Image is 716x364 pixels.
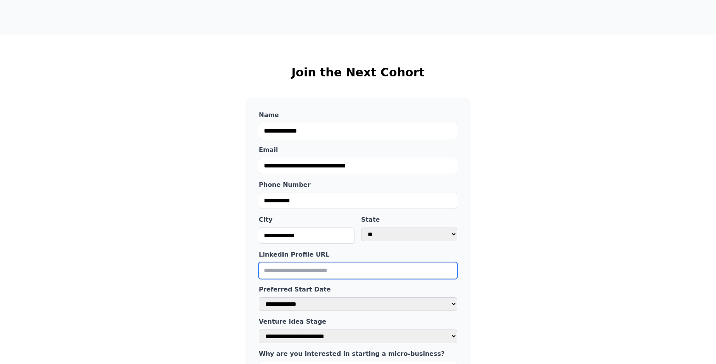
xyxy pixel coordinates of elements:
label: LinkedIn Profile URL [259,250,457,259]
label: Venture Idea Stage [259,317,457,326]
h2: Join the Next Cohort [116,66,600,79]
label: Email [259,145,457,155]
label: State [361,215,457,224]
label: Name [259,110,457,120]
label: City [259,215,355,224]
label: Preferred Start Date [259,285,457,294]
label: Why are you interested in starting a micro-business? [259,349,457,359]
label: Phone Number [259,180,457,190]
